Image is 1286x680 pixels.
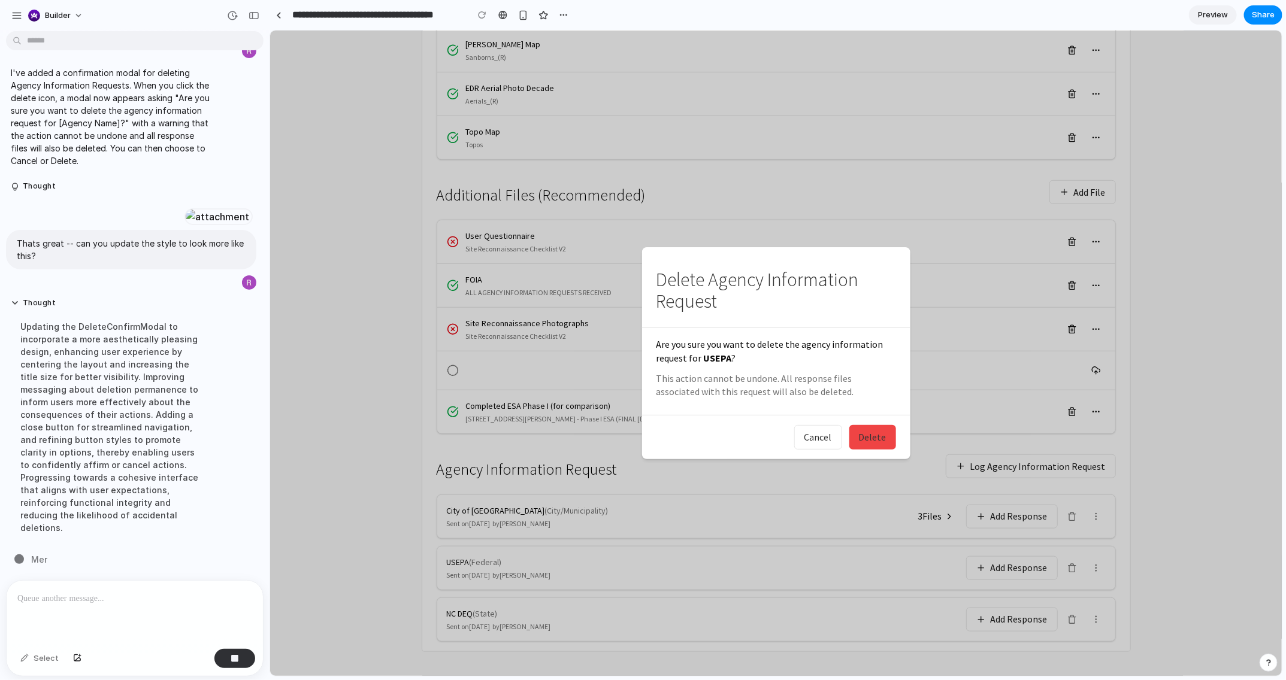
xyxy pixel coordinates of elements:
p: This action cannot be undone. All response files associated with this request will also be deleted. [386,341,626,369]
span: Preview [1198,9,1228,21]
button: builder [23,6,89,25]
div: Updating the DeleteConfirmModal to incorporate a more aesthetically pleasing design, enhancing us... [11,313,211,541]
button: Share [1244,5,1282,25]
span: USEPA [434,321,462,333]
span: builder [45,10,71,22]
button: Delete [579,394,626,419]
a: Preview [1189,5,1237,25]
p: Are you sure you want to delete the agency information request for ? [386,307,626,335]
button: Cancel [524,394,572,419]
p: I've added a confirmation modal for deleting Agency Information Requests. When you click the dele... [11,66,211,167]
span: Mer [31,553,47,566]
span: Share [1252,9,1275,21]
p: Thats great -- can you update the style to look more like this? [17,237,246,262]
h2: Delete Agency Information Request [386,239,626,281]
